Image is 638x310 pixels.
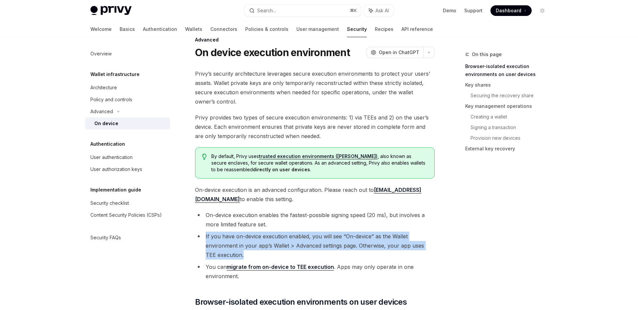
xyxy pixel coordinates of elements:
[350,8,357,13] span: ⌘ K
[90,211,162,219] div: Content Security Policies (CSPs)
[496,7,521,14] span: Dashboard
[85,82,170,94] a: Architecture
[195,262,435,281] li: You can . Apps may only operate in one environment.
[253,167,310,172] strong: directly on user devices
[90,199,129,207] div: Security checklist
[90,108,113,116] div: Advanced
[259,153,377,159] a: trusted execution environments ([PERSON_NAME])
[347,21,367,37] a: Security
[94,119,118,127] div: On device
[257,7,276,15] div: Search...
[471,112,553,122] a: Creating a wallet
[195,297,407,307] span: Browser-isolated execution environments on user devices
[195,113,435,141] span: Privy provides two types of secure execution environments: 1) via TEEs and 2) on the user’s devic...
[90,140,125,148] h5: Authentication
[90,153,133,161] div: User authentication
[375,7,389,14] span: Ask AI
[195,46,350,58] h1: On device execution environment
[443,7,456,14] a: Demo
[85,232,170,244] a: Security FAQs
[375,21,393,37] a: Recipes
[85,197,170,209] a: Security checklist
[202,154,207,160] svg: Tip
[364,5,393,17] button: Ask AI
[471,122,553,133] a: Signing a transaction
[90,6,132,15] img: light logo
[490,5,532,16] a: Dashboard
[464,7,482,14] a: Support
[379,49,419,56] span: Open in ChatGPT
[85,117,170,129] a: On device
[465,101,553,112] a: Key management operations
[465,61,553,80] a: Browser-isolated execution environments on user devices
[296,21,339,37] a: User management
[90,234,121,242] div: Security FAQs
[471,133,553,143] a: Provision new devices
[472,50,502,58] span: On this page
[85,163,170,175] a: User authorization keys
[245,5,361,17] button: Search...⌘K
[90,70,140,78] h5: Wallet infrastructure
[195,232,435,260] li: If you have on-device execution enabled, you will see “On-device” as the Wallet environment in yo...
[85,151,170,163] a: User authentication
[195,185,435,204] span: On-device execution is an advanced configuration. Please reach out to to enable this setting.
[227,264,334,271] a: migrate from on-device to TEE execution
[90,84,117,92] div: Architecture
[85,209,170,221] a: Content Security Policies (CSPs)
[120,21,135,37] a: Basics
[465,80,553,90] a: Key shares
[210,21,237,37] a: Connectors
[85,48,170,60] a: Overview
[195,37,435,43] div: Advanced
[90,165,142,173] div: User authorization keys
[90,21,112,37] a: Welcome
[471,90,553,101] a: Securing the recovery share
[465,143,553,154] a: External key recovery
[195,69,435,106] span: Privy’s security architecture leverages secure execution environments to protect your users’ asse...
[85,94,170,106] a: Policy and controls
[143,21,177,37] a: Authentication
[195,210,435,229] li: On-device execution enables the fastest-possible signing speed (20 ms), but involves a more limit...
[185,21,202,37] a: Wallets
[90,186,141,194] h5: Implementation guide
[367,47,423,58] button: Open in ChatGPT
[401,21,433,37] a: API reference
[245,21,288,37] a: Policies & controls
[537,5,548,16] button: Toggle dark mode
[90,96,132,104] div: Policy and controls
[90,50,112,58] div: Overview
[211,153,428,173] span: By default, Privy uses , also known as secure enclaves, for secure wallet operations. As an advan...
